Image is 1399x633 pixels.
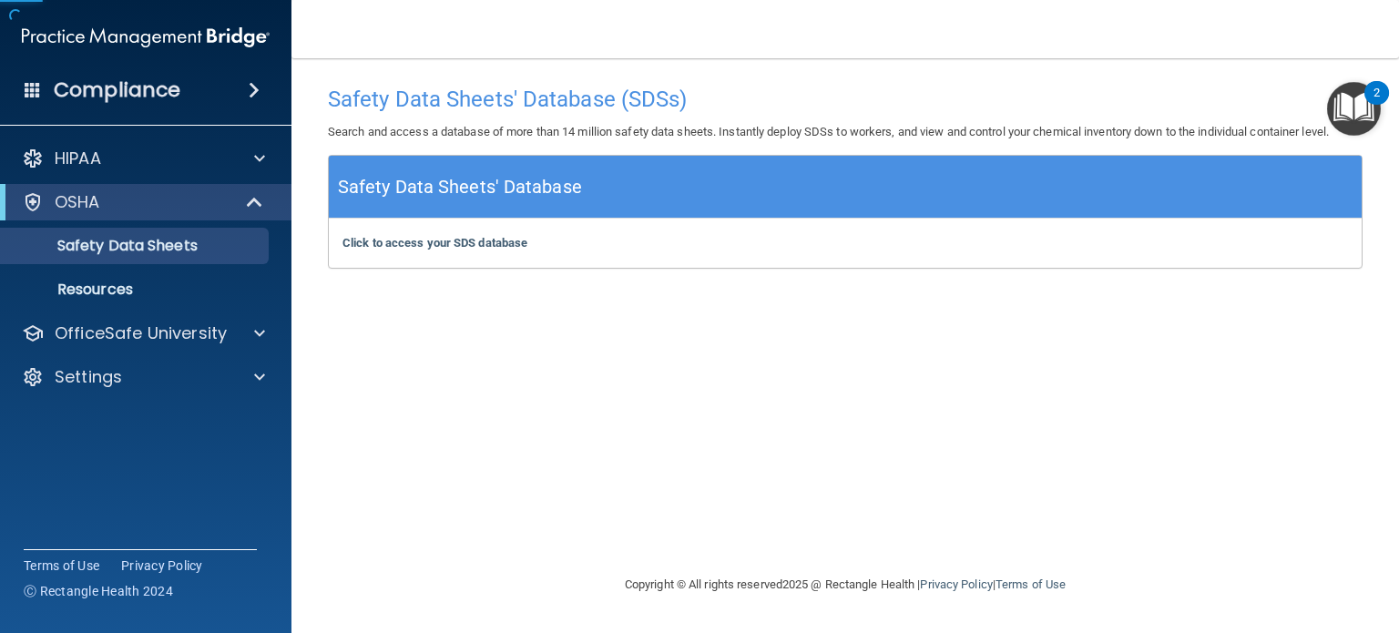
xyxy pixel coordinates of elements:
div: 2 [1373,93,1380,117]
p: Settings [55,366,122,388]
a: Terms of Use [996,577,1066,591]
p: Safety Data Sheets [12,237,260,255]
p: Search and access a database of more than 14 million safety data sheets. Instantly deploy SDSs to... [328,121,1363,143]
p: HIPAA [55,148,101,169]
h4: Compliance [54,77,180,103]
a: Click to access your SDS database [342,236,527,250]
a: HIPAA [22,148,265,169]
p: OfficeSafe University [55,322,227,344]
h5: Safety Data Sheets' Database [338,171,582,203]
h4: Safety Data Sheets' Database (SDSs) [328,87,1363,111]
button: Open Resource Center, 2 new notifications [1327,82,1381,136]
p: OSHA [55,191,100,213]
a: Privacy Policy [920,577,992,591]
a: Terms of Use [24,556,99,575]
a: OfficeSafe University [22,322,265,344]
a: Settings [22,366,265,388]
span: Ⓒ Rectangle Health 2024 [24,582,173,600]
a: OSHA [22,191,264,213]
div: Copyright © All rights reserved 2025 @ Rectangle Health | | [513,556,1178,614]
a: Privacy Policy [121,556,203,575]
img: PMB logo [22,19,270,56]
p: Resources [12,281,260,299]
iframe: Drift Widget Chat Controller [1308,507,1377,577]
